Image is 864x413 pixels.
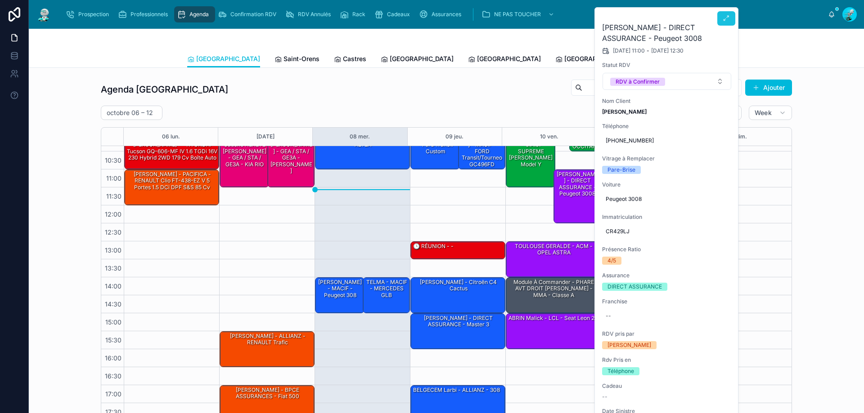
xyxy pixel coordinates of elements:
[459,134,505,169] div: [PERSON_NAME] - MACIF - FORD Transit/Tourneo GC496FD Transit Custom I 270 L1H1 2.0 TDCi 16V DPF F...
[602,181,732,188] span: Voiture
[606,195,728,203] span: Peugeot 3008
[274,51,319,69] a: Saint-Orens
[607,367,634,375] div: Téléphone
[103,336,124,344] span: 15:30
[36,7,52,22] img: App logo
[602,62,732,69] span: Statut RDV
[606,137,728,144] span: [PHONE_NUMBER]
[602,272,732,279] span: Assurance
[334,51,366,69] a: Castres
[506,278,600,313] div: Module à commander - PHARE AVT DROIT [PERSON_NAME] - MMA - classe A
[602,98,732,105] span: Nom Client
[479,6,559,22] a: NE PAS TOUCHER
[103,282,124,290] span: 14:00
[283,54,319,63] span: Saint-Orens
[755,109,772,117] span: Week
[78,11,109,18] span: Prospection
[125,170,219,205] div: [PERSON_NAME] - PACIFICA - RENAULT Clio FT-438-EZ V 5 Portes 1.5 dCi DPF S&S 85 cv
[445,128,463,146] div: 09 jeu.
[745,80,792,96] button: Ajouter
[343,54,366,63] span: Castres
[554,170,601,223] div: [PERSON_NAME] - DIRECT ASSURANCE - Peugeot 3008
[494,11,541,18] span: NE PAS TOUCHER
[606,312,611,320] div: --
[221,134,268,169] div: Custode AR Gauche HERETE [PERSON_NAME] - GEA / STA / GE3A - KIA RIO
[315,134,409,169] div: EL [PERSON_NAME] - EUROFIL - ALTEA
[508,134,554,169] div: [PERSON_NAME] - S.A.S. SUPREME [PERSON_NAME] Model Y
[651,47,684,54] span: [DATE] 12:30
[416,6,468,22] a: Assurances
[103,228,124,236] span: 12:30
[387,11,410,18] span: Cadeaux
[269,134,314,175] div: HERETE [PERSON_NAME] - GEA / STA / GE3A - [PERSON_NAME]
[606,228,728,235] span: CR429LJ
[315,278,364,313] div: [PERSON_NAME] - MACIF - Peugeot 308
[508,278,600,299] div: Module à commander - PHARE AVT DROIT [PERSON_NAME] - MMA - classe A
[115,6,174,22] a: Professionnels
[220,134,269,187] div: Custode AR Gauche HERETE [PERSON_NAME] - GEA / STA / GE3A - KIA RIO
[412,314,504,329] div: [PERSON_NAME] - DIRECT ASSURANCE - master 3
[104,192,124,200] span: 11:30
[130,11,168,18] span: Professionnels
[412,242,454,250] div: 🕒 RÉUNION - -
[126,134,218,162] div: SAV de Perpignan - [PERSON_NAME] - - HYUNDAI Tucson GQ-606-MF IV 1.6 TGDi 16V 230 Hybrid 2WD 179 ...
[540,128,558,146] button: 10 ven.
[364,278,409,299] div: TELMA - MACIF - MERCEDES GLB
[508,314,595,322] div: ABRIN Malick - LCL - Seat leon 2
[103,300,124,308] span: 14:30
[103,390,124,398] span: 17:00
[460,134,505,201] div: [PERSON_NAME] - MACIF - FORD Transit/Tourneo GC496FD Transit Custom I 270 L1H1 2.0 TDCi 16V DPF F...
[555,51,628,69] a: [GEOGRAPHIC_DATA]
[381,51,454,69] a: [GEOGRAPHIC_DATA]
[103,246,124,254] span: 13:00
[411,242,505,259] div: 🕒 RÉUNION - -
[162,128,180,146] div: 06 lun.
[602,382,732,390] span: Cadeau
[411,278,505,313] div: [PERSON_NAME] - Citroën C4 cactus
[337,6,372,22] a: Rack
[602,108,647,115] strong: [PERSON_NAME]
[602,330,732,338] span: RDV pris par
[411,134,459,169] div: [PERSON_NAME] - ford transit custom
[107,108,153,117] h2: octobre 06 – 12
[607,341,651,349] div: [PERSON_NAME]
[268,134,315,187] div: HERETE [PERSON_NAME] - GEA / STA / GE3A - [PERSON_NAME]
[196,54,260,63] span: [GEOGRAPHIC_DATA]
[256,128,274,146] button: [DATE]
[602,298,732,305] span: Franchise
[613,47,645,54] span: [DATE] 11:00
[63,6,115,22] a: Prospection
[283,6,337,22] a: RDV Annulés
[220,332,314,367] div: [PERSON_NAME] - ALLIANZ - RENAULT Trafic
[602,356,732,364] span: Rdv Pris en
[607,257,616,265] div: 4/5
[372,6,416,22] a: Cadeaux
[103,372,124,380] span: 16:30
[647,47,649,54] span: -
[103,138,124,146] span: 10:00
[352,11,365,18] span: Rack
[189,11,209,18] span: Agenda
[411,314,505,349] div: [PERSON_NAME] - DIRECT ASSURANCE - master 3
[508,242,600,257] div: TOULOUSE GERALDE - ACM - OPEL ASTRA
[412,386,501,394] div: BELGECEM Larbi - ALLIANZ - 308
[230,11,276,18] span: Confirmation RDV
[101,83,228,96] h1: Agenda [GEOGRAPHIC_DATA]
[350,128,370,146] button: 08 mer.
[125,134,219,169] div: SAV de Perpignan - [PERSON_NAME] - - HYUNDAI Tucson GQ-606-MF IV 1.6 TGDi 16V 230 Hybrid 2WD 179 ...
[363,278,410,313] div: TELMA - MACIF - MERCEDES GLB
[506,314,600,349] div: ABRIN Malick - LCL - Seat leon 2
[603,73,731,90] button: Select Button
[298,11,331,18] span: RDV Annulés
[555,170,600,198] div: [PERSON_NAME] - DIRECT ASSURANCE - Peugeot 3008
[602,246,732,253] span: Présence Ratio
[607,283,662,291] div: DIRECT ASSURANCE
[174,6,215,22] a: Agenda
[602,213,732,221] span: Immatriculation
[103,210,124,218] span: 12:00
[749,106,792,120] button: Week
